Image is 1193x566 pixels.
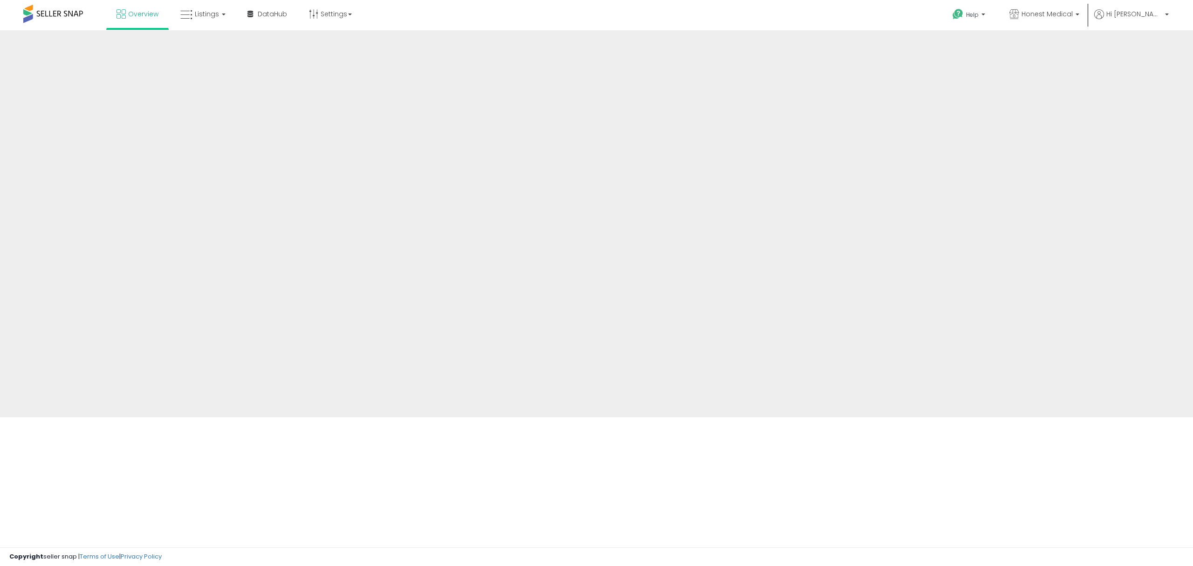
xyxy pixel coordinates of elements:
a: Help [945,1,994,30]
i: Get Help [952,8,964,20]
span: Hi [PERSON_NAME] [1106,9,1162,19]
span: Honest Medical [1022,9,1073,19]
span: Help [966,11,979,19]
span: DataHub [258,9,287,19]
a: Hi [PERSON_NAME] [1094,9,1169,30]
span: Listings [195,9,219,19]
span: Overview [128,9,158,19]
